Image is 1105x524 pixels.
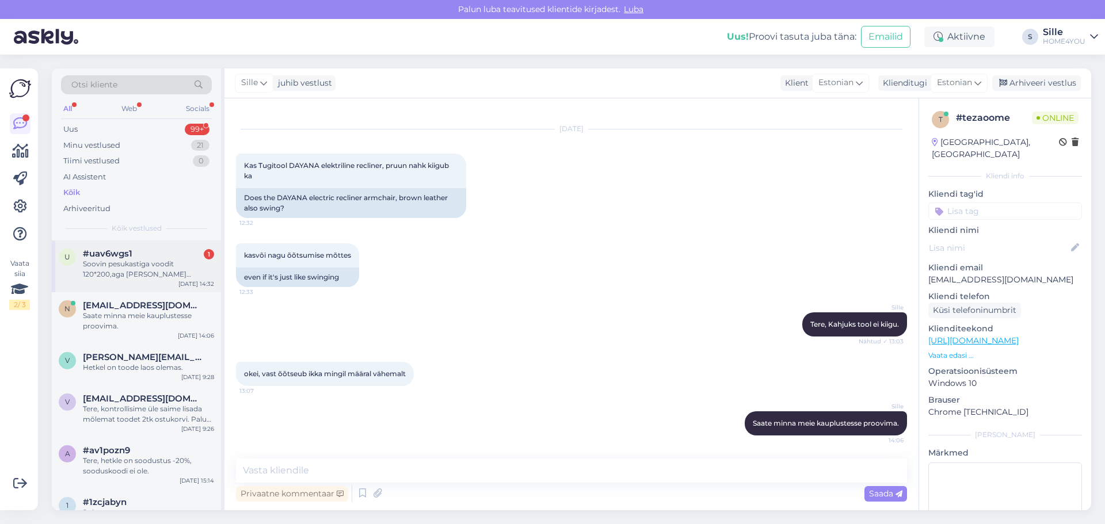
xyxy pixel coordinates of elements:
[63,171,106,183] div: AI Assistent
[9,78,31,100] img: Askly Logo
[859,337,904,346] span: Nähtud ✓ 13:03
[244,161,451,180] span: Kas Tugitool DAYANA elektriline recliner, pruun nahk kiigub ka
[860,303,904,312] span: Sille
[83,507,214,518] div: Palun
[244,251,351,259] span: kasvõi nagu õõtsumise mõttes
[83,456,214,476] div: Tere, hetkle on soodustus -20%, sooduskoodi ei ole.
[727,31,749,42] b: Uus!
[1043,28,1085,37] div: Sille
[184,101,212,116] div: Socials
[928,171,1082,181] div: Kliendi info
[929,242,1069,254] input: Lisa nimi
[112,223,162,234] span: Kõik vestlused
[861,26,910,48] button: Emailid
[66,501,68,510] span: 1
[178,331,214,340] div: [DATE] 14:06
[236,188,466,218] div: Does the DAYANA electric recliner armchair, brown leather also swing?
[63,203,110,215] div: Arhiveeritud
[64,304,70,313] span: n
[65,397,70,406] span: v
[83,259,214,280] div: Soovin pesukastiga voodit 120*200,aga [PERSON_NAME] peatsita
[65,449,70,458] span: a
[878,77,927,89] div: Klienditugi
[191,140,209,151] div: 21
[236,486,348,502] div: Privaatne kommentaar
[119,101,139,116] div: Web
[939,115,943,124] span: t
[9,258,30,310] div: Vaata siia
[83,393,203,404] span: veronichka3@icloud.com
[83,497,127,507] span: #1zcjabyn
[178,280,214,288] div: [DATE] 14:32
[928,406,1082,418] p: Chrome [TECHNICAL_ID]
[83,362,214,373] div: Hetkel on toode laos olemas.
[193,155,209,167] div: 0
[810,320,899,328] span: Tere, Kahjuks tool ei kiigu.
[236,124,907,134] div: [DATE]
[1043,37,1085,46] div: HOME4YOU
[928,303,1021,318] div: Küsi telefoninumbrit
[1043,28,1098,46] a: SilleHOME4YOU
[204,249,214,259] div: 1
[928,365,1082,377] p: Operatsioonisüsteem
[818,77,853,89] span: Estonian
[860,402,904,411] span: Sille
[83,300,203,311] span: neemsalu.neemsalu@gmail.com
[83,404,214,424] div: Tere, kontrollisime üle saime lisada mõlemat toodet 2tk ostukorvi. Palun tehke arvutile restart. ...
[928,323,1082,335] p: Klienditeekond
[937,77,972,89] span: Estonian
[928,188,1082,200] p: Kliendi tag'id
[928,224,1082,236] p: Kliendi nimi
[63,187,80,198] div: Kõik
[620,4,647,14] span: Luba
[236,267,359,287] div: even if it's just like swinging
[181,373,214,381] div: [DATE] 9:28
[932,136,1059,160] div: [GEOGRAPHIC_DATA], [GEOGRAPHIC_DATA]
[71,79,117,91] span: Otsi kliente
[928,350,1082,361] p: Vaata edasi ...
[9,300,30,310] div: 2 / 3
[64,253,70,261] span: u
[239,387,283,395] span: 13:07
[61,101,74,116] div: All
[241,77,258,89] span: Sille
[860,436,904,445] span: 14:06
[928,290,1082,303] p: Kliendi telefon
[928,202,1082,220] input: Lisa tag
[924,26,995,47] div: Aktiivne
[727,30,856,44] div: Proovi tasuta juba täna:
[180,476,214,485] div: [DATE] 15:14
[83,352,203,362] span: veronika.mahhova@hotmail.com
[928,335,1019,346] a: [URL][DOMAIN_NAME]
[992,75,1081,91] div: Arhiveeri vestlus
[928,394,1082,406] p: Brauser
[928,430,1082,440] div: [PERSON_NAME]
[83,311,214,331] div: Saate minna meie kauplustesse proovima.
[185,124,209,135] div: 99+
[928,447,1082,459] p: Märkmed
[83,445,130,456] span: #av1pozn9
[753,419,899,427] span: Saate minna meie kauplustesse proovima.
[928,274,1082,286] p: [EMAIL_ADDRESS][DOMAIN_NAME]
[780,77,809,89] div: Klient
[63,155,120,167] div: Tiimi vestlused
[869,488,902,499] span: Saada
[956,111,1032,125] div: # tezaoome
[928,262,1082,274] p: Kliendi email
[83,248,132,259] span: #uav6wgs1
[928,377,1082,389] p: Windows 10
[63,140,120,151] div: Minu vestlused
[63,124,78,135] div: Uus
[244,369,406,378] span: okei, vast õõtseub ikka mingil määral vähemalt
[65,356,70,365] span: v
[239,288,283,296] span: 12:33
[1032,112,1079,124] span: Online
[1022,29,1038,45] div: S
[273,77,332,89] div: juhib vestlust
[239,219,283,227] span: 12:32
[181,424,214,433] div: [DATE] 9:26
